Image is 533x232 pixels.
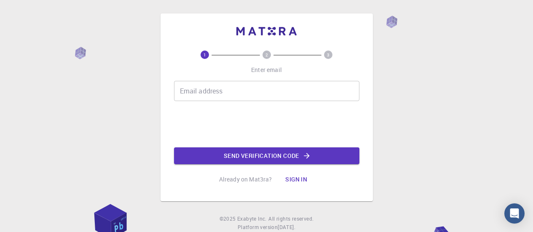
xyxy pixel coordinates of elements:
button: Sign in [279,171,314,188]
div: Open Intercom Messenger [504,203,525,224]
p: Already on Mat3ra? [219,175,272,184]
span: Platform version [238,223,278,232]
span: © 2025 [220,215,237,223]
p: Enter email [251,66,282,74]
span: All rights reserved. [268,215,313,223]
text: 3 [327,52,329,58]
a: Exabyte Inc. [237,215,267,223]
iframe: reCAPTCHA [203,108,331,141]
span: [DATE] . [278,224,295,230]
text: 1 [204,52,206,58]
a: [DATE]. [278,223,295,232]
button: Send verification code [174,147,359,164]
span: Exabyte Inc. [237,215,267,222]
text: 2 [265,52,268,58]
